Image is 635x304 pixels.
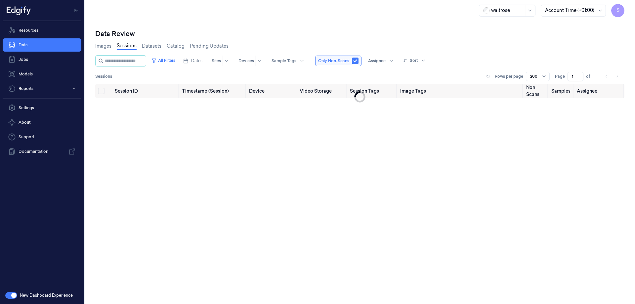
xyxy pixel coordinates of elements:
nav: pagination [602,72,622,81]
th: Non Scans [524,84,549,98]
a: Datasets [142,43,161,50]
button: Reports [3,82,81,95]
div: Data Review [95,29,624,38]
span: Page [555,73,565,79]
th: Samples [549,84,574,98]
button: Dates [181,56,205,66]
span: of [586,73,597,79]
button: Toggle Navigation [71,5,81,16]
th: Device [246,84,297,98]
th: Assignee [574,84,624,98]
a: Support [3,130,81,144]
button: Select all [98,88,105,94]
span: Only Non-Scans [318,58,349,64]
a: Catalog [167,43,185,50]
span: Dates [191,58,202,64]
th: Session Tags [347,84,398,98]
a: Jobs [3,53,81,66]
th: Timestamp (Session) [179,84,246,98]
a: Models [3,67,81,81]
th: Image Tags [398,84,524,98]
a: Documentation [3,145,81,158]
button: S [611,4,624,17]
a: Sessions [117,42,137,50]
button: All Filters [149,55,178,66]
a: Data [3,38,81,52]
a: Resources [3,24,81,37]
span: Sessions [95,73,112,79]
a: Images [95,43,111,50]
button: About [3,116,81,129]
a: Settings [3,101,81,114]
p: Rows per page [495,73,523,79]
th: Session ID [112,84,179,98]
th: Video Storage [297,84,347,98]
a: Pending Updates [190,43,229,50]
